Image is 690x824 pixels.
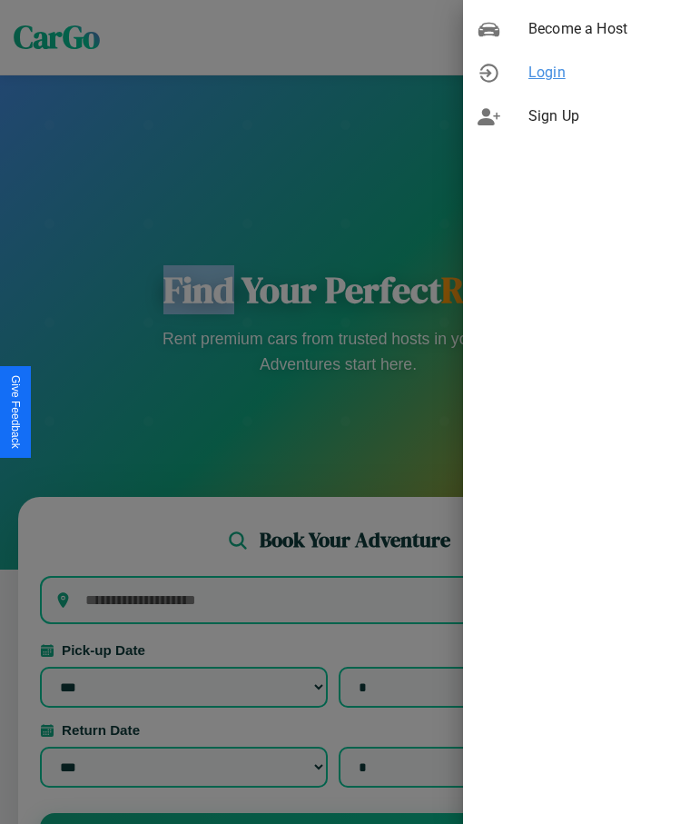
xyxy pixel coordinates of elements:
[528,18,675,40] span: Become a Host
[463,94,690,138] div: Sign Up
[463,51,690,94] div: Login
[528,105,675,127] span: Sign Up
[463,7,690,51] div: Become a Host
[528,62,675,84] span: Login
[9,375,22,449] div: Give Feedback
